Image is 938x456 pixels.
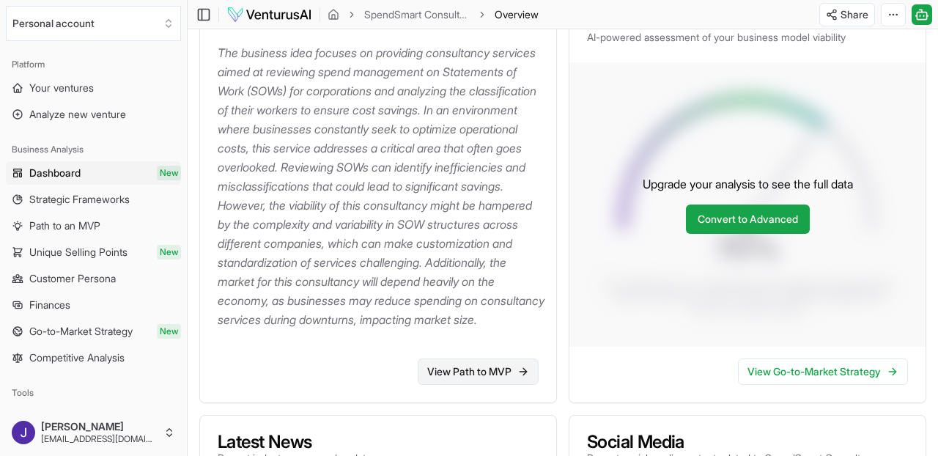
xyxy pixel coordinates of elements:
img: ACg8ocLnk0GnW61RyW6tb0g32qeIAZ8Vt3V0Uqg78T9LdP_pCIAeZw=s96-c [12,421,35,444]
span: Strategic Frameworks [29,192,130,207]
span: New [157,166,181,180]
a: View Go-to-Market Strategy [738,358,908,385]
a: Go-to-Market StrategyNew [6,320,181,343]
a: Competitive Analysis [6,346,181,369]
div: Tools [6,381,181,405]
span: Competitive Analysis [29,350,125,365]
a: Pitch deck [6,405,181,428]
span: [PERSON_NAME] [41,420,158,433]
span: Path to an MVP [29,218,100,233]
span: Go-to-Market Strategy [29,324,133,339]
p: AI-powered assessment of your business model viability [587,30,908,45]
span: Overview [495,7,539,22]
div: Platform [6,53,181,76]
a: Convert to Advanced [686,205,810,234]
button: [PERSON_NAME][EMAIL_ADDRESS][DOMAIN_NAME] [6,415,181,450]
a: SpendSmart Consultancy [364,7,470,22]
a: Customer Persona [6,267,181,290]
a: DashboardNew [6,161,181,185]
h3: Latest News [218,433,377,451]
a: Unique Selling PointsNew [6,240,181,264]
a: Finances [6,293,181,317]
nav: breadcrumb [328,7,539,22]
span: Share [841,7,868,22]
span: Customer Persona [29,271,116,286]
button: Share [819,3,875,26]
span: Unique Selling Points [29,245,128,260]
span: New [157,245,181,260]
h3: Social Media [587,433,882,451]
a: Your ventures [6,76,181,100]
span: [EMAIL_ADDRESS][DOMAIN_NAME] [41,433,158,445]
div: Business Analysis [6,138,181,161]
p: The business idea focuses on providing consultancy services aimed at reviewing spend management o... [218,43,544,329]
a: Analyze new venture [6,103,181,126]
span: Dashboard [29,166,81,180]
span: Your ventures [29,81,94,95]
img: logo [226,6,312,23]
span: Analyze new venture [29,107,126,122]
span: New [157,324,181,339]
a: View Path to MVP [418,358,539,385]
button: Select an organization [6,6,181,41]
p: Upgrade your analysis to see the full data [643,175,853,193]
a: Strategic Frameworks [6,188,181,211]
span: Finances [29,298,70,312]
a: Path to an MVP [6,214,181,238]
